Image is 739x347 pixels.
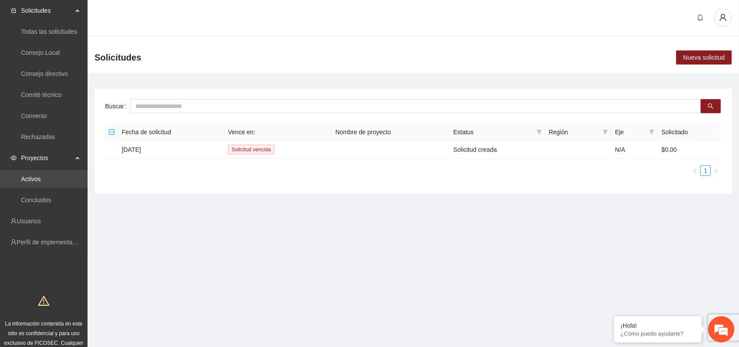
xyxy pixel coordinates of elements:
[615,127,646,137] span: Eje
[332,124,450,141] th: Nombre de proyecto
[621,322,695,329] div: ¡Hola!
[649,129,655,135] span: filter
[621,330,695,337] p: ¿Cómo puedo ayudarte?
[690,165,700,176] li: Previous Page
[708,103,714,110] span: search
[658,141,721,158] td: $0.00
[11,7,17,14] span: inbox
[694,14,707,21] span: bell
[109,129,115,135] span: minus-square
[603,129,608,135] span: filter
[105,99,130,113] label: Buscar
[225,124,332,141] th: Vence en:
[118,124,225,141] th: Fecha de solicitud
[648,125,656,139] span: filter
[95,50,141,64] span: Solicitudes
[676,50,732,64] button: Nueva solicitud
[549,127,600,137] span: Región
[701,99,721,113] button: search
[21,28,77,35] a: Todas las solicitudes
[714,9,732,26] button: user
[612,141,658,158] td: N/A
[658,124,721,141] th: Solicitado
[17,218,41,225] a: Usuarios
[454,127,533,137] span: Estatus
[21,70,68,77] a: Consejo directivo
[537,129,542,135] span: filter
[21,49,60,56] a: Consejo Local
[21,91,62,98] a: Comité técnico
[535,125,544,139] span: filter
[690,165,700,176] button: left
[711,165,721,176] button: right
[11,155,17,161] span: eye
[683,53,725,62] span: Nueva solicitud
[21,175,41,182] a: Activos
[701,166,711,175] a: 1
[714,168,719,174] span: right
[21,112,47,119] a: Convenio
[21,149,73,167] span: Proyectos
[711,165,721,176] li: Next Page
[715,14,732,21] span: user
[38,295,49,307] span: warning
[601,125,610,139] span: filter
[228,145,274,154] span: Solicitud vencida
[693,168,698,174] span: left
[21,197,51,204] a: Concluidos
[21,133,55,140] a: Rechazadas
[118,141,225,158] td: [DATE]
[17,239,85,246] a: Perfil de implementadora
[700,165,711,176] li: 1
[693,11,707,25] button: bell
[450,141,545,158] td: Solicitud creada
[21,2,73,19] span: Solicitudes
